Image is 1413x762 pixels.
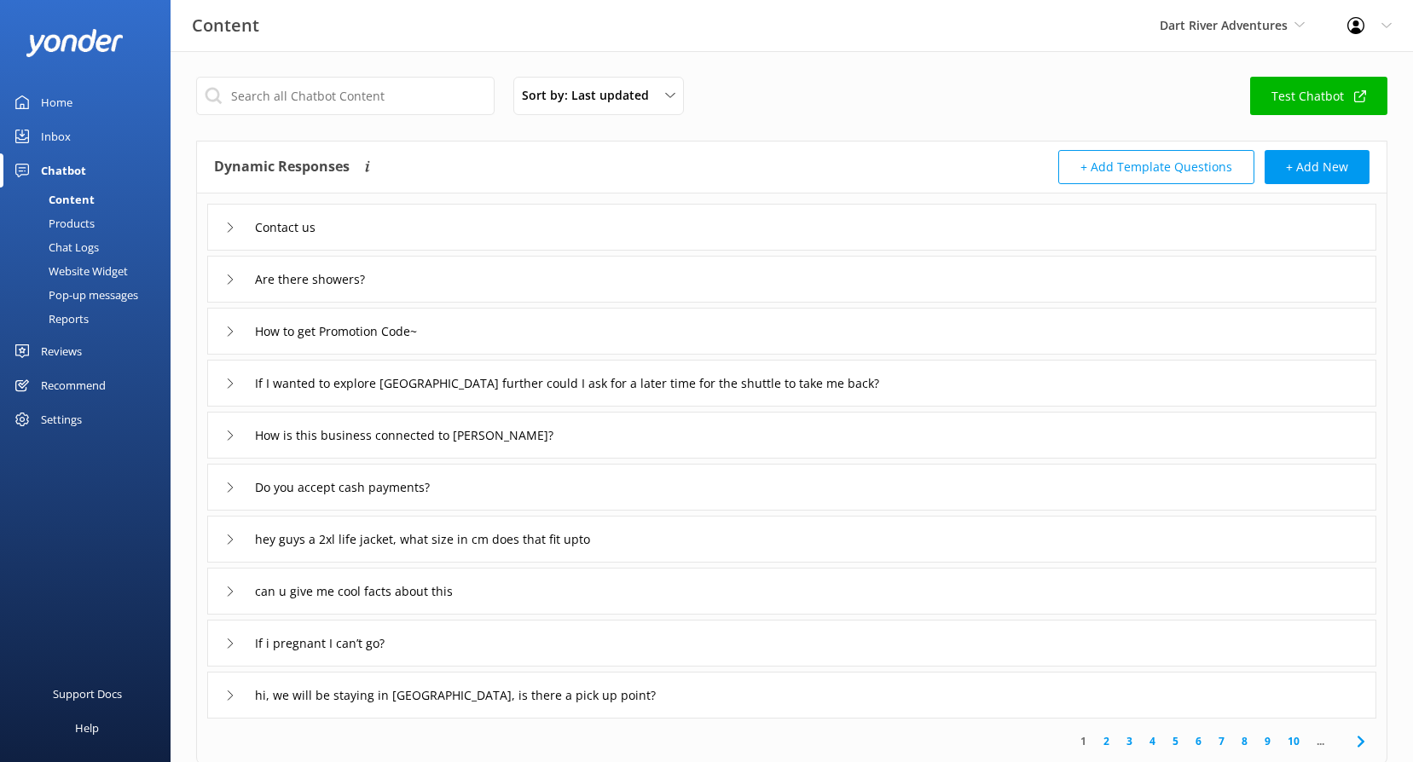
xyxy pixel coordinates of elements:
a: Reports [10,307,171,331]
div: Products [10,211,95,235]
a: 4 [1141,733,1164,749]
h4: Dynamic Responses [214,150,350,184]
div: Inbox [41,119,71,153]
div: Chat Logs [10,235,99,259]
a: 5 [1164,733,1187,749]
img: yonder-white-logo.png [26,29,124,57]
a: 3 [1118,733,1141,749]
div: Reviews [41,334,82,368]
h3: Content [192,12,259,39]
div: Recommend [41,368,106,402]
a: Website Widget [10,259,171,283]
a: 8 [1233,733,1256,749]
button: + Add Template Questions [1058,150,1254,184]
a: 6 [1187,733,1210,749]
a: 1 [1072,733,1095,749]
a: Pop-up messages [10,283,171,307]
a: Products [10,211,171,235]
a: Test Chatbot [1250,77,1387,115]
div: Home [41,85,72,119]
a: 7 [1210,733,1233,749]
div: Support Docs [53,677,122,711]
input: Search all Chatbot Content [196,77,495,115]
a: Content [10,188,171,211]
div: Settings [41,402,82,436]
div: Reports [10,307,89,331]
div: Pop-up messages [10,283,138,307]
div: Website Widget [10,259,128,283]
span: Dart River Adventures [1160,17,1288,33]
a: 9 [1256,733,1279,749]
div: Chatbot [41,153,86,188]
span: ... [1308,733,1333,749]
span: Sort by: Last updated [522,86,659,105]
a: 2 [1095,733,1118,749]
div: Content [10,188,95,211]
button: + Add New [1265,150,1370,184]
div: Help [75,711,99,745]
a: Chat Logs [10,235,171,259]
a: 10 [1279,733,1308,749]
